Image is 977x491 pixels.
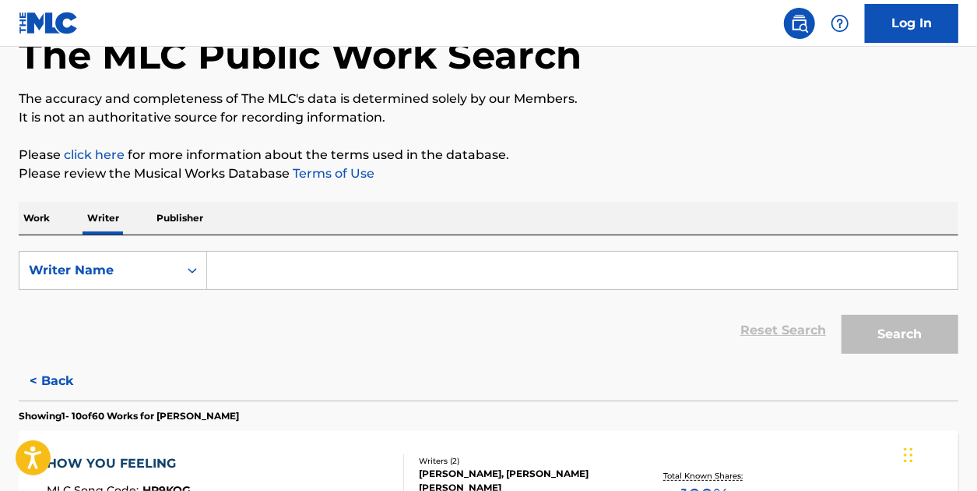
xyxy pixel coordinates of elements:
iframe: Chat Widget [899,416,977,491]
p: It is not an authoritative source for recording information. [19,108,958,127]
div: Writer Name [29,261,169,280]
img: MLC Logo [19,12,79,34]
p: Total Known Shares: [663,470,747,482]
a: Log In [865,4,958,43]
img: search [790,14,809,33]
div: HOW YOU FEELING [47,454,191,473]
form: Search Form [19,251,958,362]
a: Terms of Use [290,166,374,181]
a: click here [64,147,125,162]
img: help [831,14,849,33]
p: Publisher [152,202,208,235]
p: Please for more information about the terms used in the database. [19,146,958,164]
a: Public Search [784,8,815,39]
h1: The MLC Public Work Search [19,32,582,79]
div: Drag [904,432,913,479]
p: Showing 1 - 10 of 60 Works for [PERSON_NAME] [19,409,239,423]
p: Work [19,202,54,235]
p: Please review the Musical Works Database [19,164,958,183]
p: The accuracy and completeness of The MLC's data is determined solely by our Members. [19,90,958,108]
p: Writer [83,202,124,235]
div: Writers ( 2 ) [419,455,627,467]
div: Help [824,8,856,39]
button: < Back [19,362,112,401]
